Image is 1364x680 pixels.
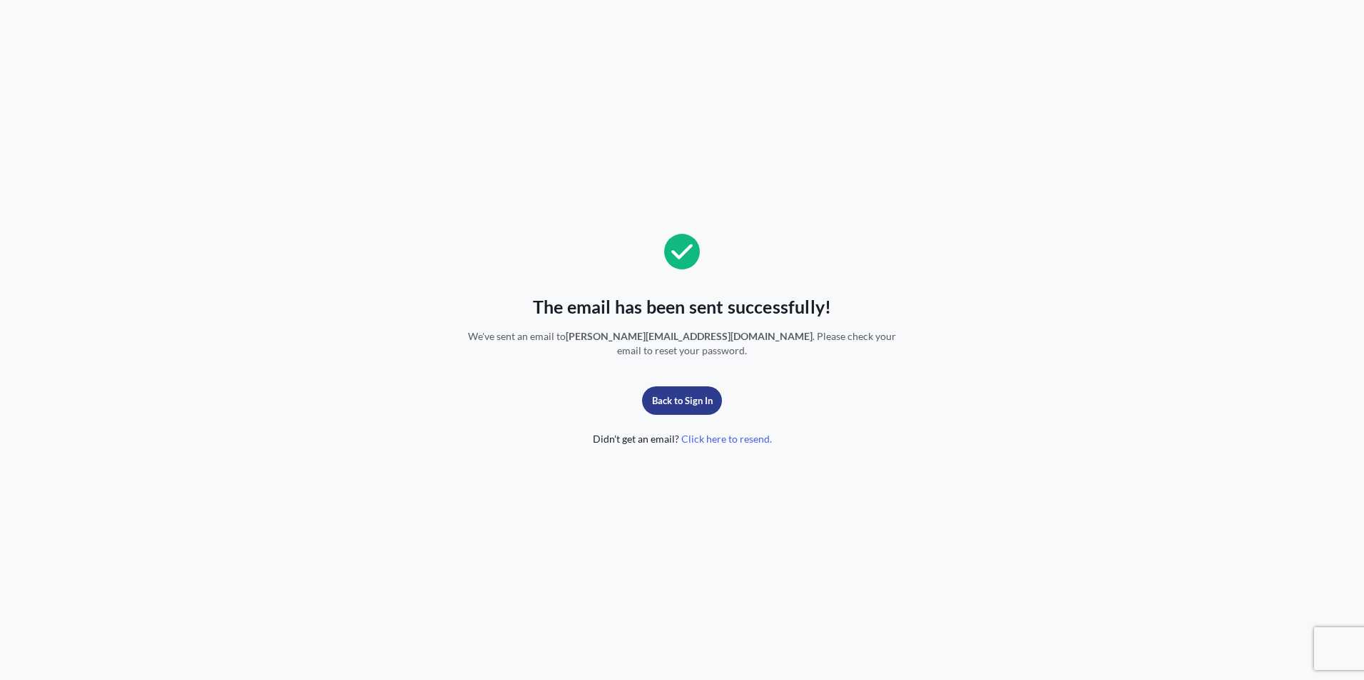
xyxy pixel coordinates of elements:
[642,386,722,415] button: Back to Sign In
[533,295,831,318] span: The email has been sent successfully!
[458,329,906,358] span: We've sent an email to . Please check your email to reset your password.
[593,432,772,446] span: Didn't get an email?
[681,432,772,446] span: Click here to resend.
[652,393,713,408] p: Back to Sign In
[566,330,813,342] span: [PERSON_NAME][EMAIL_ADDRESS][DOMAIN_NAME]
